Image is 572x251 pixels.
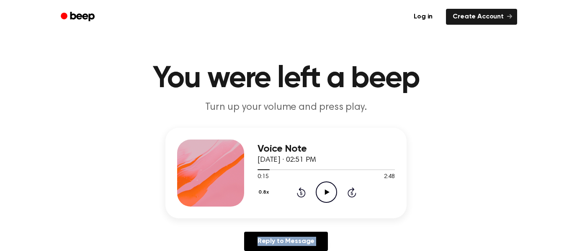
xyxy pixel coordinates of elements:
[405,7,441,26] a: Log in
[384,173,395,181] span: 2:48
[258,143,395,155] h3: Voice Note
[125,101,447,114] p: Turn up your volume and press play.
[72,64,500,94] h1: You were left a beep
[244,232,328,251] a: Reply to Message
[258,156,316,164] span: [DATE] · 02:51 PM
[258,173,268,181] span: 0:15
[258,185,272,199] button: 0.8x
[55,9,102,25] a: Beep
[446,9,517,25] a: Create Account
